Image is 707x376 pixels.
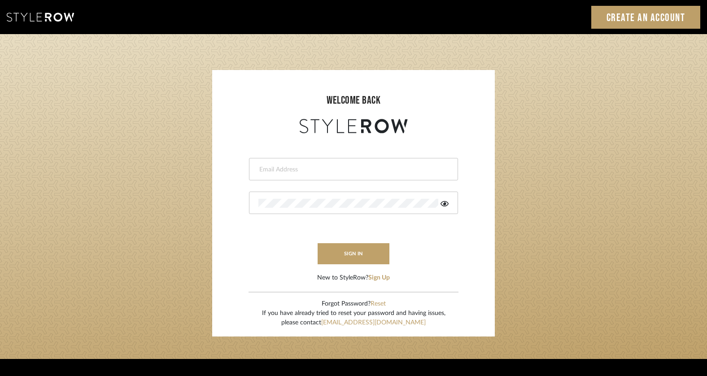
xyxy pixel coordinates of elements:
div: If you have already tried to reset your password and having issues, please contact [262,309,445,328]
div: welcome back [221,92,486,109]
button: Reset [371,299,386,309]
button: sign in [318,243,389,264]
button: Sign Up [368,273,390,283]
input: Email Address [258,165,446,174]
a: [EMAIL_ADDRESS][DOMAIN_NAME] [321,319,426,326]
a: Create an Account [591,6,701,29]
div: New to StyleRow? [317,273,390,283]
div: Forgot Password? [262,299,445,309]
